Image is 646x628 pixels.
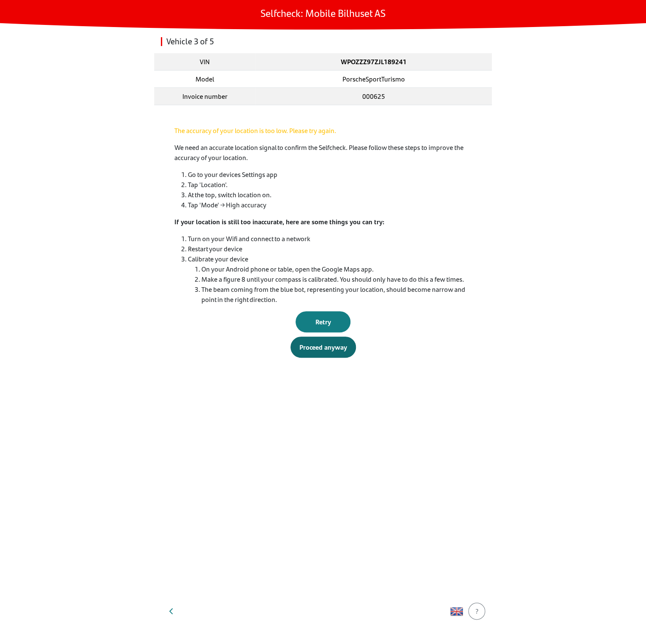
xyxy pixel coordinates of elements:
[290,337,356,358] button: Proceed anyway
[188,200,472,210] li: Tap 'Mode' → High accuracy
[450,605,463,617] img: 7AiV5eXjk7o66Ll2Qd7VA2nvzvBHmZ09wKvcuKioqoeqkQUNYKJpLSiQntST+zvVdwszkbiSezvVdQm6T93i3AP4FyPKsWKay...
[188,244,472,254] li: Restart your device
[201,284,472,304] li: The beam coming from the blue bot, representing your location, should become narrow and point in ...
[296,311,350,332] button: Retry
[188,234,472,244] li: Turn on your Wifi and connect to a network
[174,125,472,136] p: The accuracy of your location is too low. Please try again.
[255,71,492,88] td: PorscheSportTurismo
[201,264,472,274] li: On your Android phone or table, open the Google Maps app.
[261,7,385,19] h1: Selfcheck: Mobile Bilhuset AS
[174,217,384,226] strong: If your location is still too inaccurate, here are some things you can try:
[468,603,485,620] button: ?
[188,179,472,190] li: Tap 'Location'.
[255,88,492,105] td: 000625
[341,57,407,66] strong: WPOZZZ97ZJL189241
[188,254,472,264] li: Calibrate your device
[299,342,347,352] div: Proceed anyway
[315,317,331,326] span: Retry
[201,274,472,284] li: Make a figure 8 until your compass is calibrated. You should only have to do this a few times.
[174,142,472,163] p: We need an accurate location signal to confirm the Selfcheck. Please follow these steps to improv...
[188,190,472,200] li: At the top, switch location on.
[154,53,255,71] td: VIN
[188,169,472,179] li: Go to your devices Settings app
[154,88,255,105] td: Invoice number
[154,71,255,88] td: Model
[474,606,480,616] div: ?
[161,36,485,46] h2: Vehicle 3 of 5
